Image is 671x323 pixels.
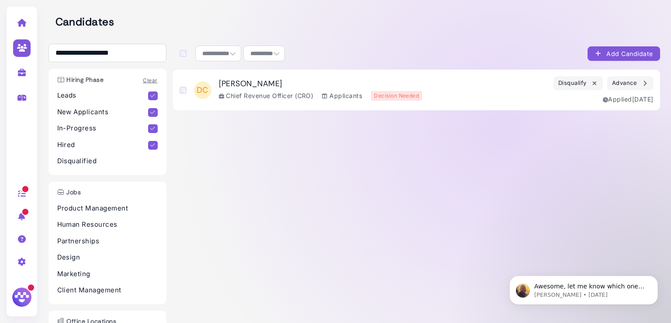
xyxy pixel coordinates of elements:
[57,107,149,117] p: New Applicants
[57,236,158,246] p: Partnerships
[607,76,654,90] button: Advance
[11,286,33,308] img: Megan
[322,91,362,100] div: Applicants
[57,140,149,150] p: Hired
[371,91,422,101] div: Decision Needed
[496,257,671,319] iframe: Intercom notifications message
[57,204,158,214] p: Product Management
[595,49,653,58] div: Add Candidate
[57,123,149,133] p: In-Progress
[53,76,108,84] h3: Hiring Phase
[57,269,158,279] p: Marketing
[558,79,598,88] div: Disqualify
[632,95,654,103] time: Aug 20, 2025
[219,79,422,89] h3: [PERSON_NAME]
[57,220,158,230] p: Human Resources
[219,91,314,100] div: Chief Revenue Officer (CRO)
[53,189,86,196] h3: Jobs
[57,156,158,166] p: Disqualified
[603,95,654,104] div: Applied
[194,81,211,99] span: DC
[55,16,660,28] h2: Candidates
[612,79,649,88] div: Advance
[57,253,158,263] p: Design
[57,91,149,101] p: Leads
[143,77,157,84] a: Clear
[588,46,660,61] button: Add Candidate
[553,76,603,90] button: Disqualify
[57,285,158,295] p: Client Management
